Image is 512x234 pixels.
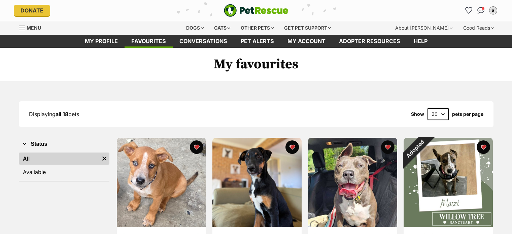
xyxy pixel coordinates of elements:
[285,140,299,154] button: favourite
[209,21,235,35] div: Cats
[27,25,41,31] span: Menu
[19,153,99,165] a: All
[78,35,125,48] a: My profile
[476,5,486,16] a: Conversations
[464,5,499,16] ul: Account quick links
[332,35,407,48] a: Adopter resources
[181,21,208,35] div: Dogs
[381,140,395,154] button: favourite
[173,35,234,48] a: conversations
[19,166,109,178] a: Available
[236,21,278,35] div: Other pets
[190,140,203,154] button: favourite
[404,138,493,227] img: Maizi
[14,5,50,16] a: Donate
[281,35,332,48] a: My account
[224,4,288,17] img: logo-e224e6f780fb5917bec1dbf3a21bbac754714ae5b6737aabdf751b685950b380.svg
[125,35,173,48] a: Favourites
[99,153,109,165] a: Remove filter
[19,140,109,148] button: Status
[234,35,281,48] a: Pet alerts
[464,5,474,16] a: Favourites
[407,35,434,48] a: Help
[477,140,490,154] button: favourite
[395,129,435,169] div: Adopted
[411,111,424,117] span: Show
[390,21,457,35] div: About [PERSON_NAME]
[452,111,483,117] label: pets per page
[212,138,302,227] img: Froyo
[56,111,68,118] strong: all 18
[19,21,46,33] a: Menu
[224,4,288,17] a: PetRescue
[117,138,206,227] img: Griffith
[404,222,493,228] a: Adopted
[477,7,484,14] img: chat-41dd97257d64d25036548639549fe6c8038ab92f7586957e7f3b1b290dea8141.svg
[279,21,336,35] div: Get pet support
[308,138,397,227] img: Charlie
[490,7,497,14] div: a
[19,151,109,181] div: Status
[29,111,79,118] span: Displaying pets
[458,21,499,35] div: Good Reads
[488,5,499,16] button: My account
